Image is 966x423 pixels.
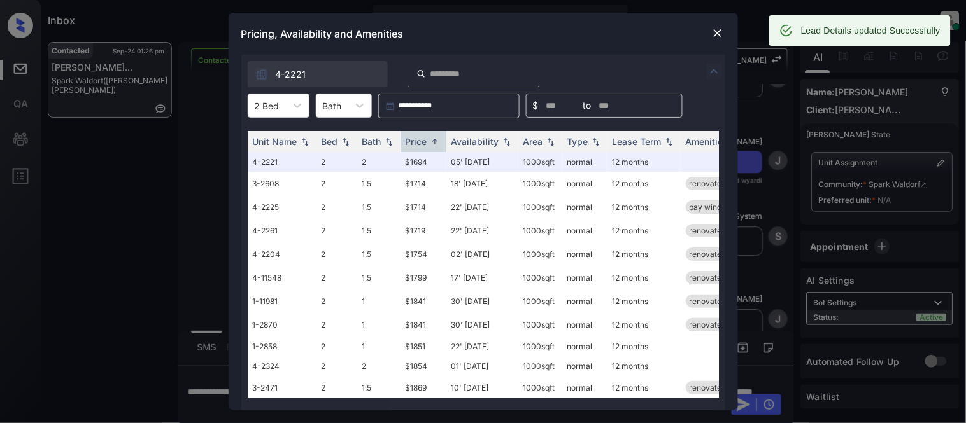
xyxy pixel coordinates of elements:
[357,195,401,219] td: 1.5
[607,289,681,313] td: 12 months
[357,336,401,356] td: 1
[357,152,401,172] td: 2
[446,195,518,219] td: 22' [DATE]
[690,296,727,306] span: renovated
[562,356,607,376] td: normal
[607,356,681,376] td: 12 months
[416,68,426,80] img: icon-zuma
[229,13,738,55] div: Pricing, Availability and Amenities
[690,179,727,188] span: renovated
[401,289,446,313] td: $1841
[607,152,681,172] td: 12 months
[663,137,676,146] img: sorting
[248,289,316,313] td: 1-11981
[401,356,446,376] td: $1854
[316,152,357,172] td: 2
[446,356,518,376] td: 01' [DATE]
[690,320,727,329] span: renovated
[613,136,662,147] div: Lease Term
[316,376,357,399] td: 2
[446,219,518,242] td: 22' [DATE]
[562,336,607,356] td: normal
[544,137,557,146] img: sorting
[406,136,427,147] div: Price
[357,356,401,376] td: 2
[316,195,357,219] td: 2
[248,152,316,172] td: 4-2221
[690,202,733,212] span: bay window
[316,219,357,242] td: 2
[248,356,316,376] td: 4-2324
[248,219,316,242] td: 4-2261
[562,172,607,195] td: normal
[339,137,352,146] img: sorting
[518,313,562,336] td: 1000 sqft
[446,172,518,195] td: 18' [DATE]
[690,249,727,259] span: renovated
[562,152,607,172] td: normal
[253,136,297,147] div: Unit Name
[248,336,316,356] td: 1-2858
[248,172,316,195] td: 3-2608
[446,336,518,356] td: 22' [DATE]
[562,219,607,242] td: normal
[357,266,401,289] td: 1.5
[401,195,446,219] td: $1714
[567,136,588,147] div: Type
[316,242,357,266] td: 2
[562,242,607,266] td: normal
[362,136,381,147] div: Bath
[518,242,562,266] td: 1000 sqft
[562,289,607,313] td: normal
[446,266,518,289] td: 17' [DATE]
[518,152,562,172] td: 1000 sqft
[607,219,681,242] td: 12 months
[607,172,681,195] td: 12 months
[607,336,681,356] td: 12 months
[357,242,401,266] td: 1.5
[446,313,518,336] td: 30' [DATE]
[562,313,607,336] td: normal
[518,289,562,313] td: 1000 sqft
[401,219,446,242] td: $1719
[316,289,357,313] td: 2
[607,242,681,266] td: 12 months
[316,172,357,195] td: 2
[299,137,311,146] img: sorting
[607,376,681,399] td: 12 months
[357,172,401,195] td: 1.5
[316,313,357,336] td: 2
[357,289,401,313] td: 1
[248,195,316,219] td: 4-2225
[690,273,727,282] span: renovated
[451,136,499,147] div: Availability
[357,376,401,399] td: 1.5
[518,219,562,242] td: 1000 sqft
[523,136,543,147] div: Area
[690,226,727,235] span: renovated
[248,266,316,289] td: 4-11548
[518,195,562,219] td: 1000 sqft
[518,356,562,376] td: 1000 sqft
[322,136,338,147] div: Bed
[316,336,357,356] td: 2
[583,99,592,113] span: to
[562,376,607,399] td: normal
[401,313,446,336] td: $1841
[446,376,518,399] td: 10' [DATE]
[401,376,446,399] td: $1869
[248,242,316,266] td: 4-2204
[316,266,357,289] td: 2
[446,289,518,313] td: 30' [DATE]
[401,266,446,289] td: $1799
[429,137,441,146] img: sorting
[518,336,562,356] td: 1000 sqft
[801,19,941,42] div: Lead Details updated Successfully
[707,64,722,79] img: icon-zuma
[276,67,306,81] span: 4-2221
[607,195,681,219] td: 12 months
[248,376,316,399] td: 3-2471
[690,383,727,392] span: renovated
[248,313,316,336] td: 1-2870
[401,242,446,266] td: $1754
